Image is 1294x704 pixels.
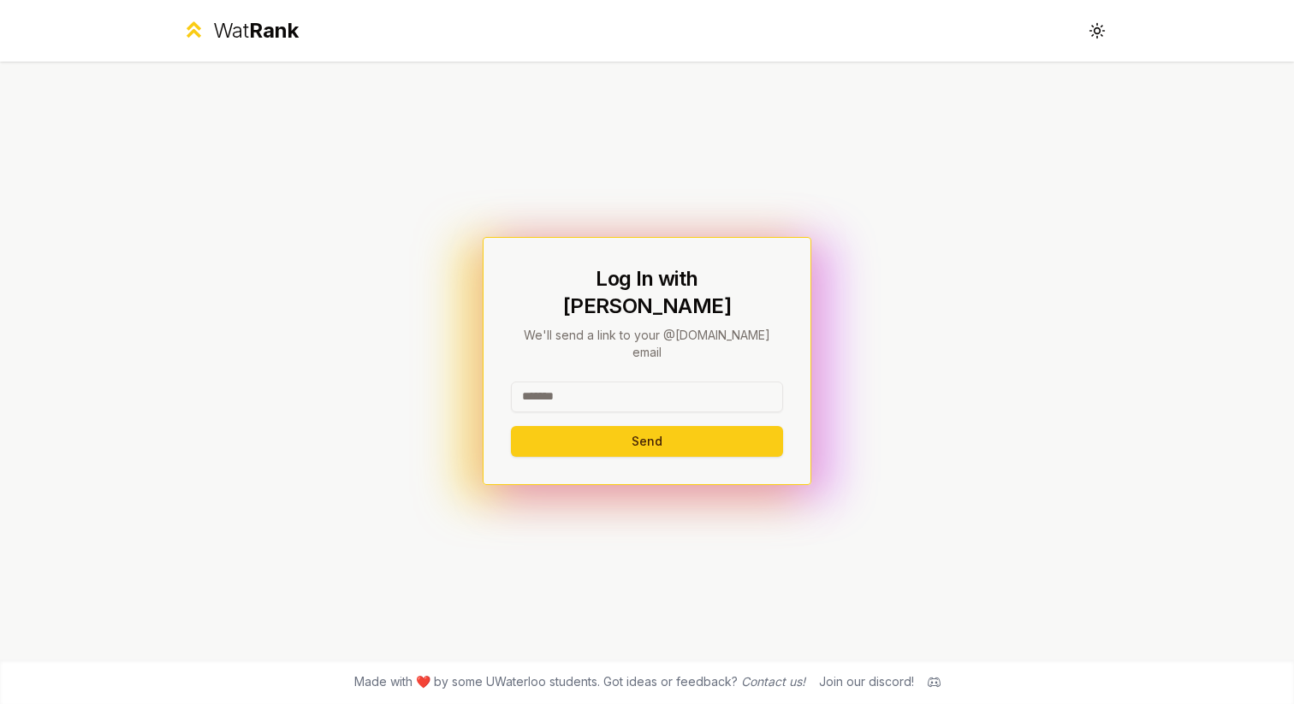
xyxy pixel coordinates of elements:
button: Send [511,426,783,457]
a: WatRank [181,17,299,44]
div: Join our discord! [819,673,914,690]
div: Wat [213,17,299,44]
span: Made with ❤️ by some UWaterloo students. Got ideas or feedback? [354,673,805,690]
p: We'll send a link to your @[DOMAIN_NAME] email [511,327,783,361]
h1: Log In with [PERSON_NAME] [511,265,783,320]
span: Rank [249,18,299,43]
a: Contact us! [741,674,805,689]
